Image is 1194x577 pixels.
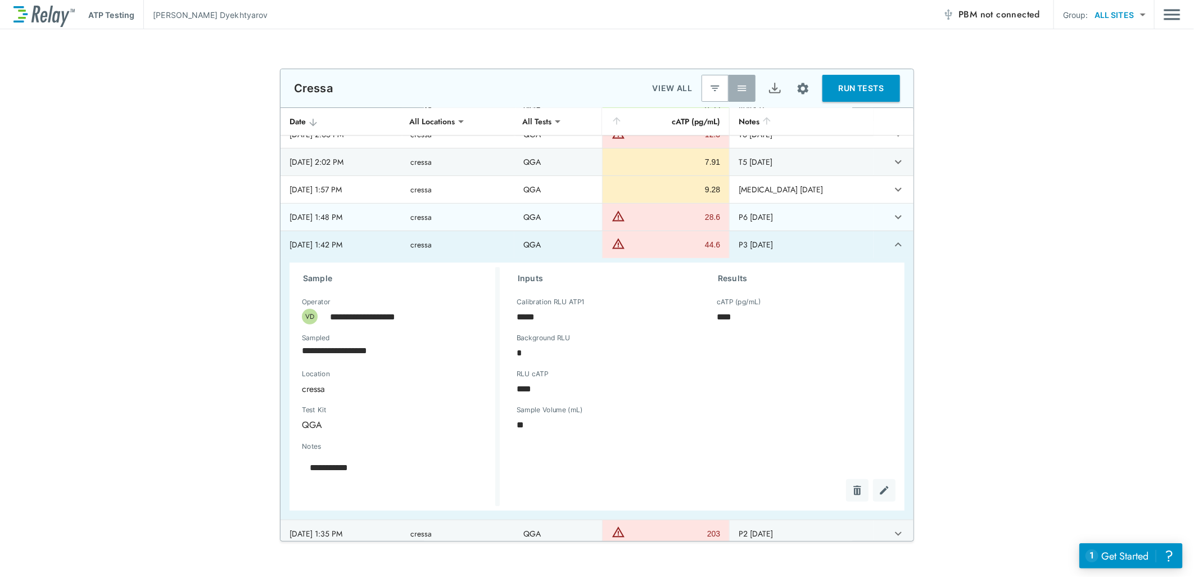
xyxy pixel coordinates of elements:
[401,176,514,203] td: cressa
[943,9,954,20] img: Offline Icon
[517,298,585,306] label: Calibration RLU ATP1
[401,204,514,231] td: cressa
[88,9,134,21] p: ATP Testing
[514,148,602,175] td: QGA
[889,524,908,543] button: expand row
[517,370,548,378] label: RLU cATP
[736,83,748,94] img: View All
[290,528,392,539] div: [DATE] 1:35 PM
[302,370,445,378] label: Location
[294,377,484,400] div: cressa
[303,272,495,285] h3: Sample
[611,115,720,128] div: cATP (pg/mL)
[822,75,900,102] button: RUN TESTS
[879,485,890,496] img: Edit test
[729,148,874,175] td: T5 [DATE]
[294,413,408,436] div: QGA
[302,443,321,450] label: Notes
[938,3,1044,26] button: PBM not connected
[739,115,865,128] div: Notes
[889,180,908,199] button: expand row
[652,82,693,95] p: VIEW ALL
[612,156,720,168] div: 7.91
[889,235,908,254] button: expand row
[514,110,559,133] div: All Tests
[13,3,75,27] img: LuminUltra Relay
[401,148,514,175] td: cressa
[1079,543,1183,569] iframe: Resource center
[889,152,908,172] button: expand row
[628,528,720,539] div: 203
[628,239,720,250] div: 44.6
[401,110,463,133] div: All Locations
[1164,4,1181,25] img: Drawer Icon
[153,9,268,21] p: [PERSON_NAME] Dyekhtyarov
[514,231,602,258] td: QGA
[889,208,908,227] button: expand row
[796,82,810,96] img: Settings Icon
[517,334,570,342] label: Background RLU
[302,298,331,306] label: Operator
[514,204,602,231] td: QGA
[517,406,583,414] label: Sample Volume (mL)
[628,211,720,223] div: 28.6
[980,8,1040,21] span: not connected
[612,525,625,539] img: Warning
[729,176,874,203] td: [MEDICAL_DATA] [DATE]
[788,74,818,103] button: Site setup
[294,339,476,362] input: Choose date, selected date is Oct 10, 2025
[514,176,602,203] td: QGA
[294,82,333,95] p: Cressa
[290,239,392,250] div: [DATE] 1:42 PM
[302,309,318,324] div: VD
[302,334,330,342] label: Sampled
[846,479,869,502] button: Delete
[612,209,625,223] img: Warning
[612,184,720,195] div: 9.28
[514,520,602,547] td: QGA
[717,298,761,306] label: cATP (pg/mL)
[281,108,401,136] th: Date
[290,211,392,223] div: [DATE] 1:48 PM
[729,231,874,258] td: P3 [DATE]
[761,75,788,102] button: Export
[612,237,625,250] img: Warning
[729,204,874,231] td: P6 [DATE]
[290,156,392,168] div: [DATE] 2:02 PM
[873,479,895,502] button: Edit test
[1164,4,1181,25] button: Main menu
[401,231,514,258] td: cressa
[709,83,721,94] img: Latest
[729,520,874,547] td: P2 [DATE]
[718,272,891,285] h3: Results
[768,82,782,96] img: Export Icon
[958,7,1040,22] span: PBM
[518,272,691,285] h3: Inputs
[290,184,392,195] div: [DATE] 1:57 PM
[302,406,387,414] label: Test Kit
[401,520,514,547] td: cressa
[852,485,863,496] img: Delete
[1063,9,1088,21] p: Group:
